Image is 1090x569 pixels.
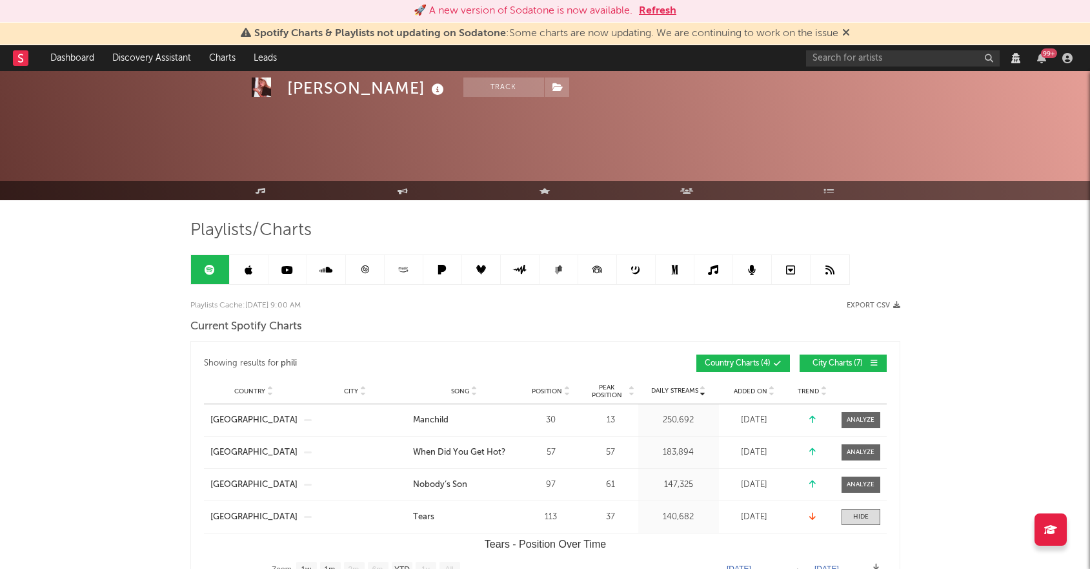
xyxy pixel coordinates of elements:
button: Country Charts(4) [696,355,790,372]
span: Country [234,388,265,395]
div: [DATE] [722,414,787,427]
span: Position [532,388,562,395]
span: Country Charts ( 4 ) [705,360,771,367]
button: City Charts(7) [800,355,887,372]
a: Manchild [413,414,516,427]
span: Dismiss [842,28,850,39]
div: Tears [413,511,434,524]
div: 37 [587,511,635,524]
a: [GEOGRAPHIC_DATA] [210,414,298,427]
a: Charts [200,45,245,71]
a: Dashboard [41,45,103,71]
div: 57 [522,446,580,459]
span: Added On [734,388,767,395]
div: phili [281,356,297,371]
button: Track [463,78,544,97]
div: 99 + [1041,48,1057,58]
a: Discovery Assistant [103,45,200,71]
div: 97 [522,479,580,491]
div: When Did You Get Hot? [413,446,505,459]
text: Tears - Position Over Time [484,539,606,550]
div: 140,682 [641,511,716,524]
div: 183,894 [641,446,716,459]
button: Refresh [639,3,676,19]
div: Nobody’s Son [413,479,467,491]
span: Playlists/Charts [190,223,312,238]
div: 13 [587,414,635,427]
span: City [344,388,358,395]
a: Nobody’s Son [413,479,516,491]
button: Export CSV [847,302,900,309]
div: 147,325 [641,479,716,491]
div: 61 [587,479,635,491]
a: When Did You Get Hot? [413,446,516,459]
a: [GEOGRAPHIC_DATA] [210,479,298,491]
span: Peak Position [587,384,627,399]
div: Manchild [413,414,449,427]
span: Current Spotify Charts [190,319,302,335]
button: 99+ [1037,53,1046,63]
div: [DATE] [722,446,787,459]
span: Song [451,388,470,395]
a: [GEOGRAPHIC_DATA] [210,511,298,524]
div: 57 [587,446,635,459]
div: 🚀 A new version of Sodatone is now available. [414,3,632,19]
a: Tears [413,511,516,524]
div: [DATE] [722,511,787,524]
a: Leads [245,45,286,71]
input: Search for artists [806,50,1000,67]
span: : Some charts are now updating. We are continuing to work on the issue [254,28,838,39]
div: Showing results for [204,355,545,372]
div: 30 [522,414,580,427]
span: Trend [798,388,819,395]
div: 113 [522,511,580,524]
span: City Charts ( 7 ) [808,360,867,367]
span: Spotify Charts & Playlists not updating on Sodatone [254,28,506,39]
p: Playlists Cache: [DATE] 9:00 AM [190,298,301,313]
div: [PERSON_NAME] [287,78,447,99]
div: [DATE] [722,479,787,491]
span: Daily Streams [651,386,698,396]
a: [GEOGRAPHIC_DATA] [210,446,298,459]
div: 250,692 [641,414,716,427]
